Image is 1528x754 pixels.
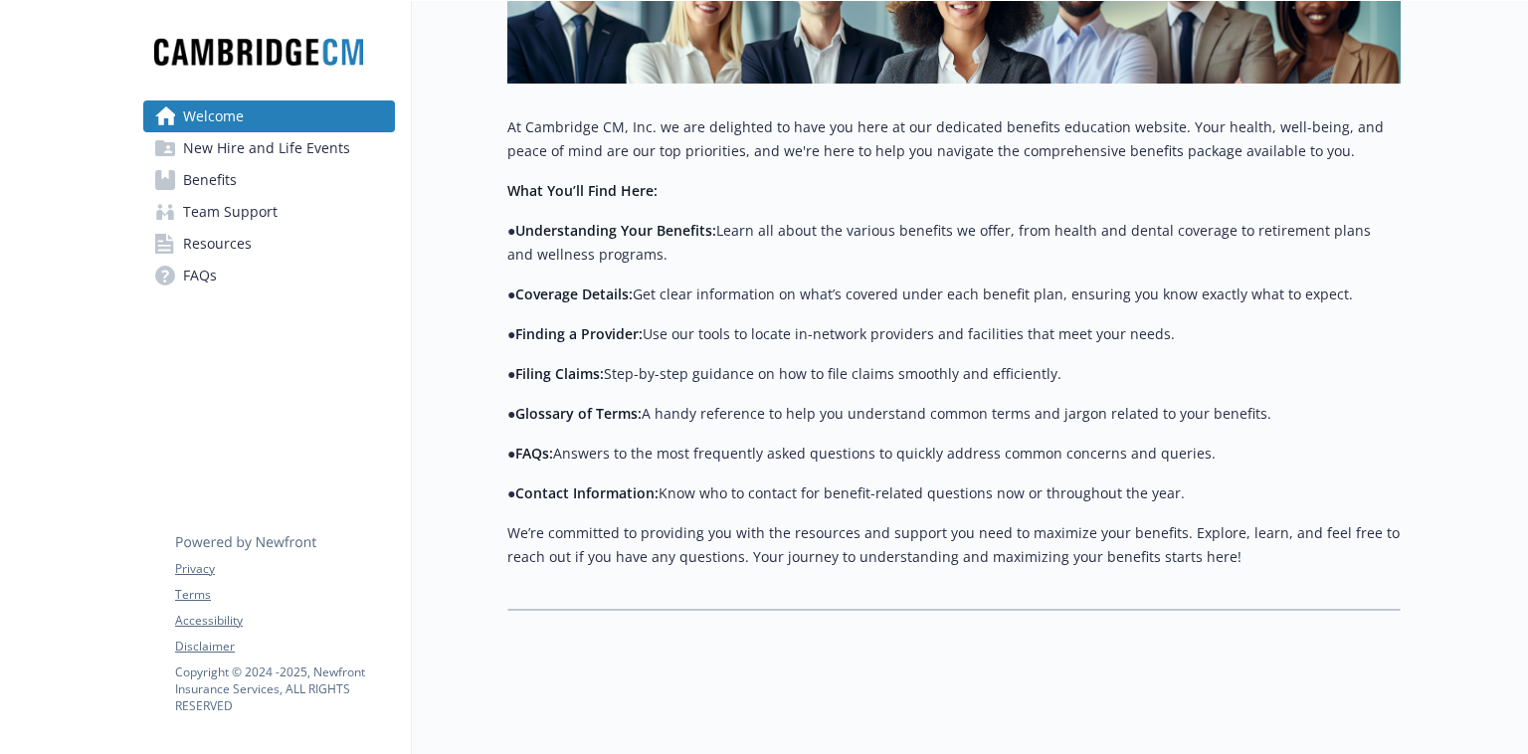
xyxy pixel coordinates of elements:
p: ● Get clear information on what’s covered under each benefit plan, ensuring you know exactly what... [507,283,1401,306]
p: ● Use our tools to locate in-network providers and facilities that meet your needs. [507,322,1401,346]
span: Team Support [183,196,278,228]
a: Benefits [143,164,395,196]
a: FAQs [143,260,395,291]
strong: FAQs: [515,444,553,463]
a: Terms [175,586,394,604]
a: Disclaimer [175,638,394,656]
strong: Coverage Details: [515,284,633,303]
strong: Filing Claims: [515,364,604,383]
strong: Glossary of Terms: [515,404,642,423]
span: Resources [183,228,252,260]
strong: Contact Information: [515,483,659,502]
a: Team Support [143,196,395,228]
p: ● Learn all about the various benefits we offer, from health and dental coverage to retirement pl... [507,219,1401,267]
p: ● Step-by-step guidance on how to file claims smoothly and efficiently. [507,362,1401,386]
a: Accessibility [175,612,394,630]
span: FAQs [183,260,217,291]
p: At Cambridge CM, Inc. we are delighted to have you here at our dedicated benefits education websi... [507,115,1401,163]
strong: Finding a Provider: [515,324,643,343]
strong: Understanding Your Benefits: [515,221,716,240]
a: Privacy [175,560,394,578]
span: Benefits [183,164,237,196]
strong: What You’ll Find Here: [507,181,658,200]
span: New Hire and Life Events [183,132,350,164]
a: Resources [143,228,395,260]
a: New Hire and Life Events [143,132,395,164]
p: ● Answers to the most frequently asked questions to quickly address common concerns and queries. [507,442,1401,466]
span: Welcome [183,100,244,132]
p: We’re committed to providing you with the resources and support you need to maximize your benefit... [507,521,1401,569]
p: ● Know who to contact for benefit-related questions now or throughout the year. [507,481,1401,505]
p: Copyright © 2024 - 2025 , Newfront Insurance Services, ALL RIGHTS RESERVED [175,663,394,714]
p: ● A handy reference to help you understand common terms and jargon related to your benefits. [507,402,1401,426]
a: Welcome [143,100,395,132]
